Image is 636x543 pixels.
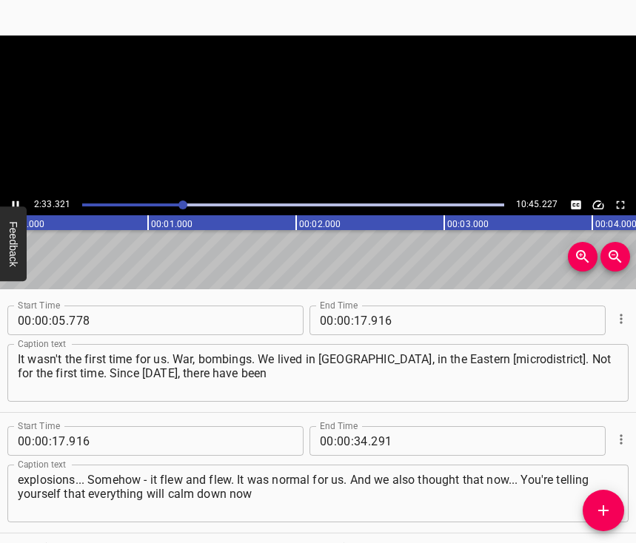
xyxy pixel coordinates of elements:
div: Play progress [82,203,503,206]
button: Cue Options [612,309,631,328]
input: 778 [69,306,204,335]
button: Add Cue [583,490,624,531]
button: Zoom In [568,242,597,271]
input: 34 [354,426,368,456]
span: . [66,426,69,456]
span: : [351,426,354,456]
textarea: It wasn't the first time for us. War, bombings. We lived in [GEOGRAPHIC_DATA], in the Eastern [mi... [18,352,618,394]
input: 00 [18,426,32,456]
input: 00 [320,306,334,335]
button: Change Playback Speed [589,195,608,215]
span: : [351,306,354,335]
button: Play/Pause [6,195,25,215]
div: Cue Options [612,420,629,459]
input: 00 [337,306,351,335]
span: : [32,426,35,456]
span: 2:33.321 [34,199,70,209]
span: 10:45.227 [516,199,558,209]
input: 05 [52,306,66,335]
text: 00:02.000 [299,219,341,229]
span: . [368,426,371,456]
input: 291 [371,426,506,456]
input: 17 [52,426,66,456]
textarea: explosions... Somehow - it flew and flew. It was normal for us. And we also thought that now... Y... [18,473,618,515]
span: : [334,306,337,335]
input: 00 [18,306,32,335]
button: Toggle captions [566,195,586,215]
input: 916 [69,426,204,456]
input: 00 [337,426,351,456]
button: Cue Options [612,430,631,449]
text: 00:01.000 [151,219,193,229]
div: Playback Speed [589,195,608,215]
input: 00 [35,306,49,335]
div: Cue Options [612,300,629,338]
button: Zoom Out [600,242,630,271]
text: 00:03.000 [447,219,489,229]
span: : [334,426,337,456]
input: 00 [35,426,49,456]
button: Toggle fullscreen [611,195,630,215]
input: 916 [371,306,506,335]
span: : [49,306,52,335]
input: 00 [320,426,334,456]
span: . [66,306,69,335]
span: : [49,426,52,456]
input: 17 [354,306,368,335]
span: . [368,306,371,335]
span: : [32,306,35,335]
